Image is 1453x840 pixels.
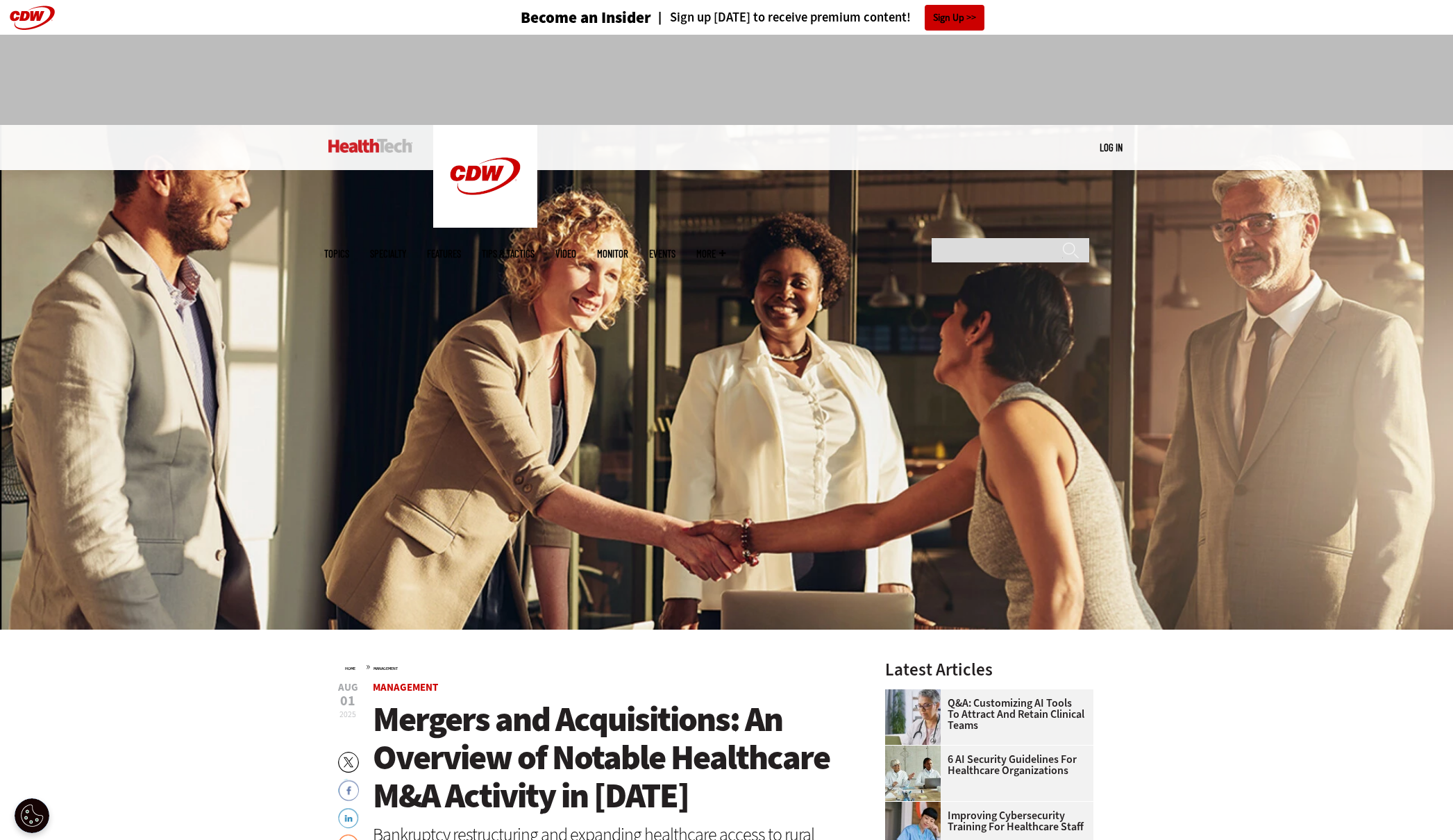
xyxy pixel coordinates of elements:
h3: Latest Articles [885,661,1093,678]
a: 6 AI Security Guidelines for Healthcare Organizations [885,754,1085,776]
a: Improving Cybersecurity Training for Healthcare Staff [885,810,1085,832]
span: Specialty [370,249,406,259]
span: Mergers and Acquisitions: An Overview of Notable Healthcare M&A Activity in [DATE] [373,696,830,818]
a: Video [555,249,576,259]
span: Aug [338,682,358,693]
span: 2025 [339,709,356,720]
a: Log in [1100,141,1123,153]
a: Features [427,249,461,259]
img: Home [433,125,537,228]
a: Become an Insider [469,10,651,26]
span: More [696,249,725,259]
button: Open Preferences [15,798,49,833]
img: Doctors meeting in the office [885,746,941,801]
h3: Become an Insider [521,10,651,26]
a: nurse studying on computer [885,802,948,813]
a: Management [373,680,438,694]
img: Home [328,139,412,153]
a: CDW [433,217,537,231]
a: Q&A: Customizing AI Tools To Attract and Retain Clinical Teams [885,698,1085,731]
div: User menu [1100,140,1123,155]
span: Topics [324,249,349,259]
div: » [345,661,849,672]
a: Tips & Tactics [482,249,535,259]
img: doctor on laptop [885,689,941,745]
a: Doctors meeting in the office [885,746,948,757]
a: Home [345,666,355,671]
a: Sign up [DATE] to receive premium content! [651,11,911,24]
a: doctor on laptop [885,689,948,700]
span: 01 [338,694,358,708]
a: Management [373,666,398,671]
a: MonITor [597,249,628,259]
a: Sign Up [925,5,984,31]
a: Events [649,249,675,259]
div: Cookie Settings [15,798,49,833]
iframe: advertisement [474,49,980,111]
